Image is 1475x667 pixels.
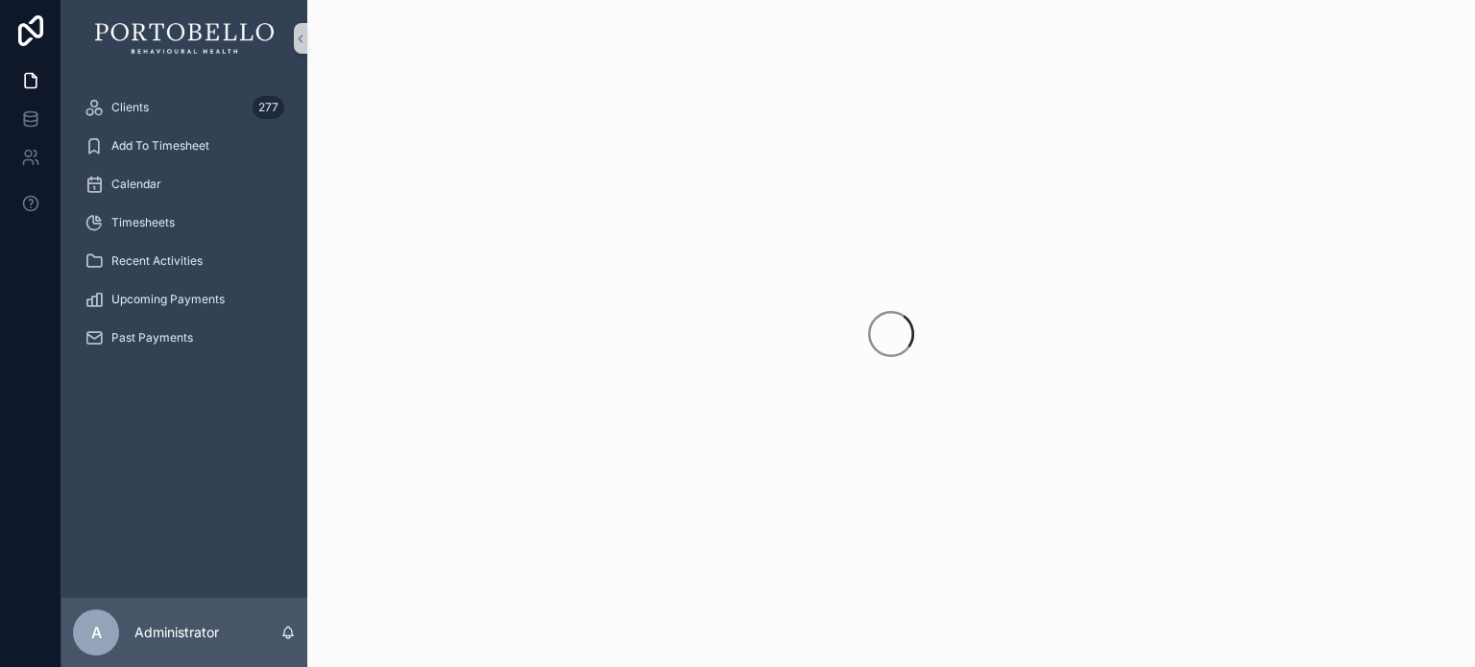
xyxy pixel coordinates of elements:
div: scrollable content [61,77,307,380]
a: Past Payments [73,321,296,355]
span: Timesheets [111,215,175,230]
span: A [91,621,102,644]
p: Administrator [134,623,219,642]
span: Clients [111,100,149,115]
a: Upcoming Payments [73,282,296,317]
span: Recent Activities [111,253,203,269]
span: Upcoming Payments [111,292,225,307]
img: App logo [95,23,274,54]
a: Timesheets [73,205,296,240]
a: Clients277 [73,90,296,125]
a: Recent Activities [73,244,296,278]
span: Add To Timesheet [111,138,209,154]
div: 277 [253,96,284,119]
a: Add To Timesheet [73,129,296,163]
span: Calendar [111,177,161,192]
span: Past Payments [111,330,193,345]
a: Calendar [73,167,296,202]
